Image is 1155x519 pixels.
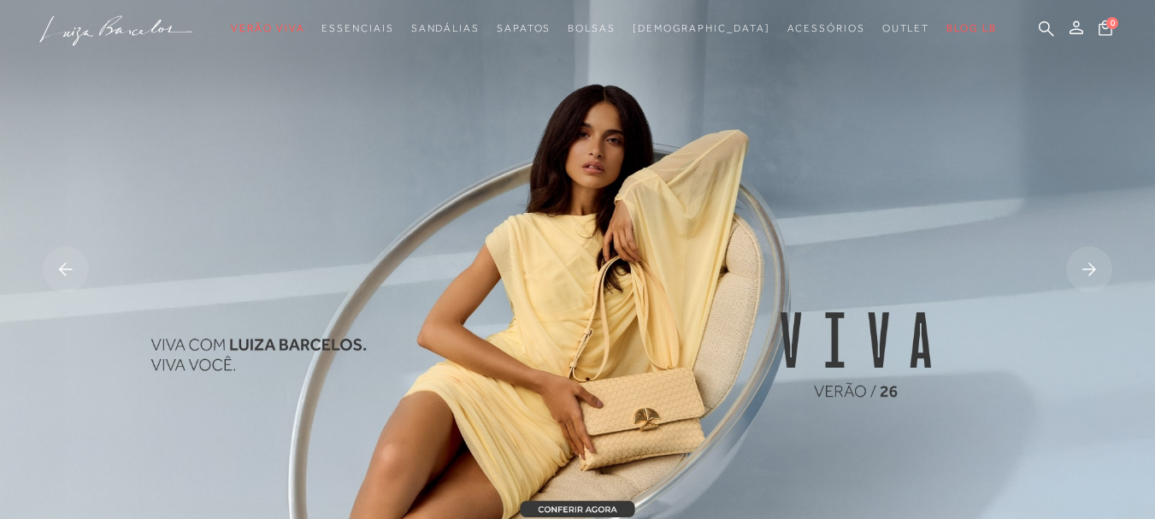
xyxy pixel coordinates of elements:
[231,13,304,44] a: noSubCategoriesText
[946,13,996,44] a: BLOG LB
[568,22,616,34] span: Bolsas
[946,22,996,34] span: BLOG LB
[633,13,770,44] a: noSubCategoriesText
[497,13,551,44] a: noSubCategoriesText
[231,22,304,34] span: Verão Viva
[321,13,393,44] a: noSubCategoriesText
[568,13,616,44] a: noSubCategoriesText
[633,22,770,34] span: [DEMOGRAPHIC_DATA]
[321,22,393,34] span: Essenciais
[411,13,480,44] a: noSubCategoriesText
[882,13,930,44] a: noSubCategoriesText
[787,13,865,44] a: noSubCategoriesText
[787,22,865,34] span: Acessórios
[1093,19,1117,42] button: 0
[1106,17,1118,29] span: 0
[411,22,480,34] span: Sandálias
[882,22,930,34] span: Outlet
[497,22,551,34] span: Sapatos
